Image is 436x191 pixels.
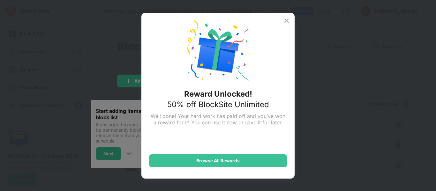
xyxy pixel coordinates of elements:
img: x-button.svg [283,17,290,25]
div: Browse All Rewards [196,158,240,163]
div: 50% off BlockSite Unlimited [167,100,269,109]
div: Reward Unlocked! [184,89,252,99]
div: Well done! Your hard work has paid off and you’ve won a reward for it! You can use it now or save... [149,113,287,126]
img: reward-unlock.svg [187,20,249,82]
